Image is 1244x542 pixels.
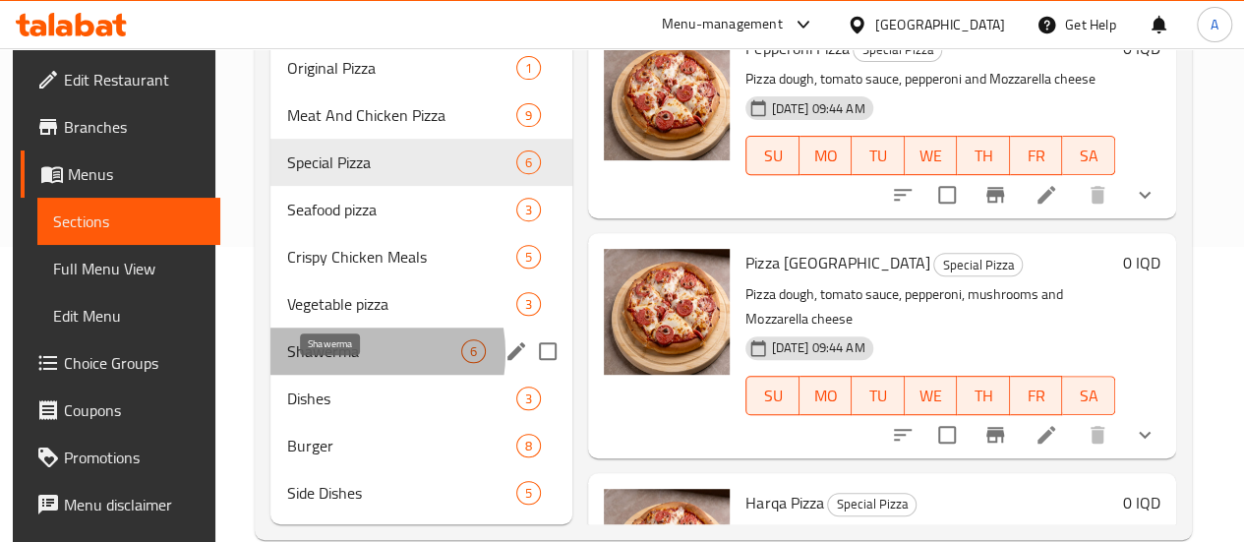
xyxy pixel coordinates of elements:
[1121,171,1168,218] button: show more
[1010,136,1063,175] button: FR
[21,339,220,387] a: Choice Groups
[517,484,540,503] span: 5
[745,136,799,175] button: SU
[286,56,516,80] div: Original Pizza
[800,376,853,415] button: MO
[286,198,516,221] span: Seafood pizza
[1211,14,1218,35] span: A
[286,292,516,316] span: Vegetable pizza
[763,338,872,357] span: [DATE] 09:44 AM
[1121,411,1168,458] button: show more
[21,387,220,434] a: Coupons
[462,342,485,361] span: 6
[754,382,791,410] span: SU
[852,136,905,175] button: TU
[852,376,905,415] button: TU
[53,257,205,280] span: Full Menu View
[827,493,917,516] div: Special Pizza
[1035,183,1058,207] a: Edit menu item
[517,295,540,314] span: 3
[1062,376,1115,415] button: SA
[957,136,1010,175] button: TH
[21,103,220,151] a: Branches
[879,411,926,458] button: sort-choices
[270,280,572,328] div: Vegetable pizza3
[502,336,531,366] button: edit
[905,136,958,175] button: WE
[933,253,1023,276] div: Special Pizza
[286,339,461,363] span: Shawerma
[64,68,205,91] span: Edit Restaurant
[913,142,950,170] span: WE
[461,339,486,363] div: items
[1010,376,1063,415] button: FR
[64,446,205,469] span: Promotions
[972,171,1019,218] button: Branch-specific-item
[270,186,572,233] div: Seafood pizza3
[21,56,220,103] a: Edit Restaurant
[286,387,516,410] span: Dishes
[270,139,572,186] div: Special Pizza6
[745,248,929,277] span: Pizza [GEOGRAPHIC_DATA]
[270,233,572,280] div: Crispy Chicken Meals5
[879,171,926,218] button: sort-choices
[807,142,845,170] span: MO
[972,411,1019,458] button: Branch-specific-item
[875,14,1005,35] div: [GEOGRAPHIC_DATA]
[37,245,220,292] a: Full Menu View
[270,44,572,91] div: Original Pizza1
[516,434,541,457] div: items
[516,103,541,127] div: items
[745,376,799,415] button: SU
[1070,142,1107,170] span: SA
[516,56,541,80] div: items
[286,481,516,505] div: Side Dishes
[965,142,1002,170] span: TH
[516,245,541,269] div: items
[926,414,968,455] span: Select to update
[286,103,516,127] span: Meat And Chicken Pizza
[516,481,541,505] div: items
[957,376,1010,415] button: TH
[745,67,1115,91] p: Pizza dough, tomato sauce, pepperoni and Mozzarella cheese
[64,493,205,516] span: Menu disclaimer
[68,162,205,186] span: Menus
[517,106,540,125] span: 9
[800,136,853,175] button: MO
[286,151,516,174] span: Special Pizza
[1133,183,1156,207] svg: Show Choices
[21,151,220,198] a: Menus
[64,115,205,139] span: Branches
[21,481,220,528] a: Menu disclaimer
[286,245,516,269] span: Crispy Chicken Meals
[807,382,845,410] span: MO
[1074,411,1121,458] button: delete
[270,469,572,516] div: Side Dishes5
[1123,34,1160,62] h6: 0 IQD
[754,142,791,170] span: SU
[913,382,950,410] span: WE
[37,198,220,245] a: Sections
[745,282,1115,331] p: Pizza dough, tomato sauce, pepperoni, mushrooms and Mozzarella cheese
[37,292,220,339] a: Edit Menu
[270,375,572,422] div: Dishes3
[517,153,540,172] span: 6
[828,493,916,515] span: Special Pizza
[516,387,541,410] div: items
[859,382,897,410] span: TU
[1018,382,1055,410] span: FR
[1018,142,1055,170] span: FR
[64,398,205,422] span: Coupons
[745,488,823,517] span: Harqa Pizza
[286,434,516,457] span: Burger
[270,422,572,469] div: Burger8
[854,38,941,61] span: Special Pizza
[1123,489,1160,516] h6: 0 IQD
[517,248,540,267] span: 5
[517,59,540,78] span: 1
[859,142,897,170] span: TU
[270,91,572,139] div: Meat And Chicken Pizza9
